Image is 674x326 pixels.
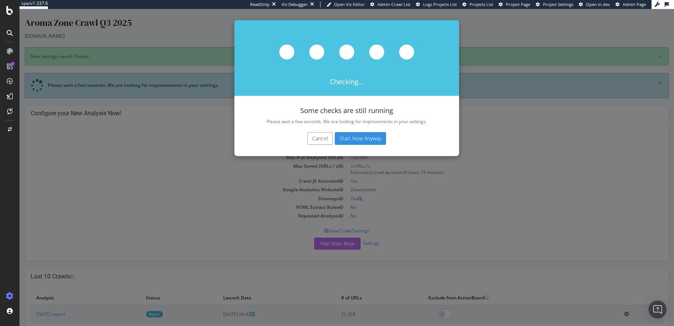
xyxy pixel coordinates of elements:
[288,123,313,136] button: Cancel
[536,1,573,7] a: Project Settings
[462,1,493,7] a: Projects List
[334,1,365,7] span: Open Viz Editor
[215,11,440,87] div: Checking...
[250,1,270,7] div: ReadOnly:
[649,301,667,319] div: Open Intercom Messenger
[315,123,367,136] button: Start Now Anyway
[423,1,457,7] span: Logs Projects List
[230,109,425,116] p: Please wait a few seconds. We are looking for improvements in your settings.
[579,1,610,7] a: Open in dev
[586,1,610,7] span: Open in dev
[230,98,425,106] h4: Some checks are still running
[616,1,646,7] a: Admin Page
[506,1,530,7] span: Project Page
[377,1,410,7] span: Admin Crawl List
[499,1,530,7] a: Project Page
[416,1,457,7] a: Logs Projects List
[623,1,646,7] span: Admin Page
[282,1,309,7] div: Viz Debugger:
[543,1,573,7] span: Project Settings
[470,1,493,7] span: Projects List
[370,1,410,7] a: Admin Crawl List
[327,1,365,7] a: Open Viz Editor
